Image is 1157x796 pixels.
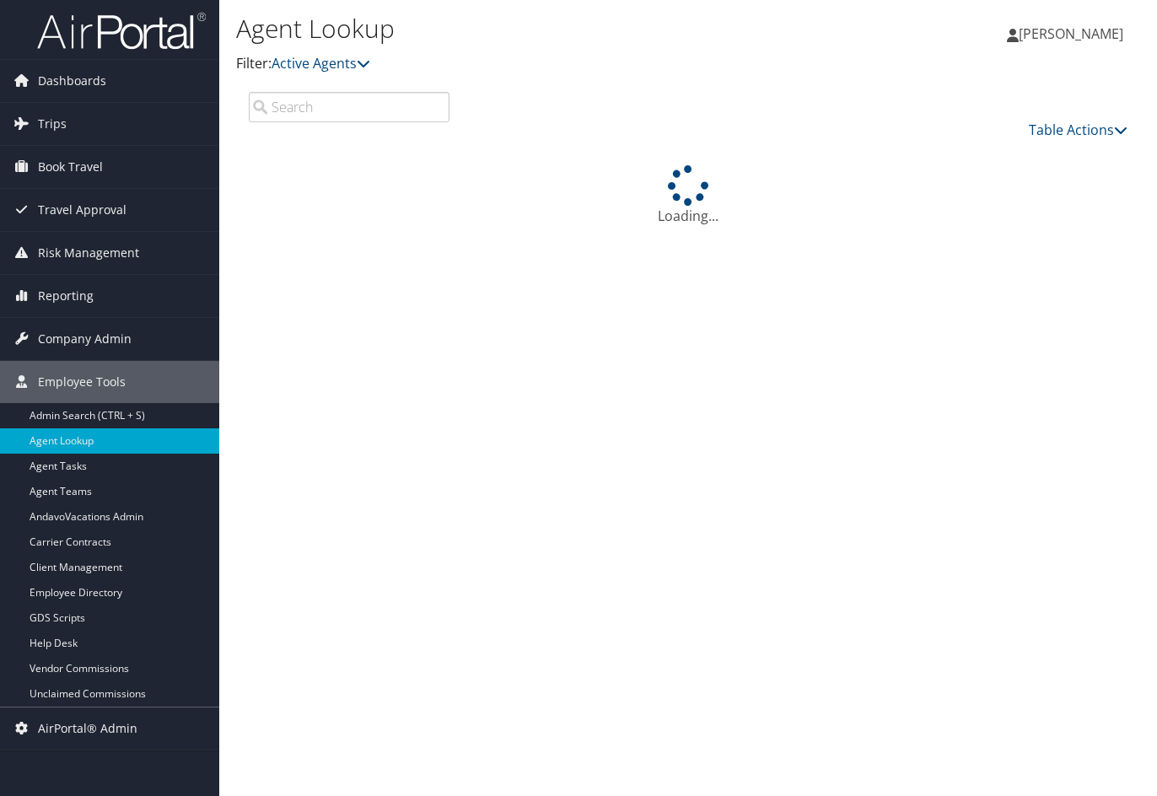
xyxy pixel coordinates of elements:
[1019,24,1123,43] span: [PERSON_NAME]
[37,11,206,51] img: airportal-logo.png
[236,11,839,46] h1: Agent Lookup
[236,165,1140,226] div: Loading...
[272,54,370,73] a: Active Agents
[1007,8,1140,59] a: [PERSON_NAME]
[38,707,137,750] span: AirPortal® Admin
[38,103,67,145] span: Trips
[236,53,839,75] p: Filter:
[1029,121,1127,139] a: Table Actions
[38,318,132,360] span: Company Admin
[38,60,106,102] span: Dashboards
[38,189,126,231] span: Travel Approval
[38,146,103,188] span: Book Travel
[38,232,139,274] span: Risk Management
[38,361,126,403] span: Employee Tools
[249,92,449,122] input: Search
[38,275,94,317] span: Reporting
